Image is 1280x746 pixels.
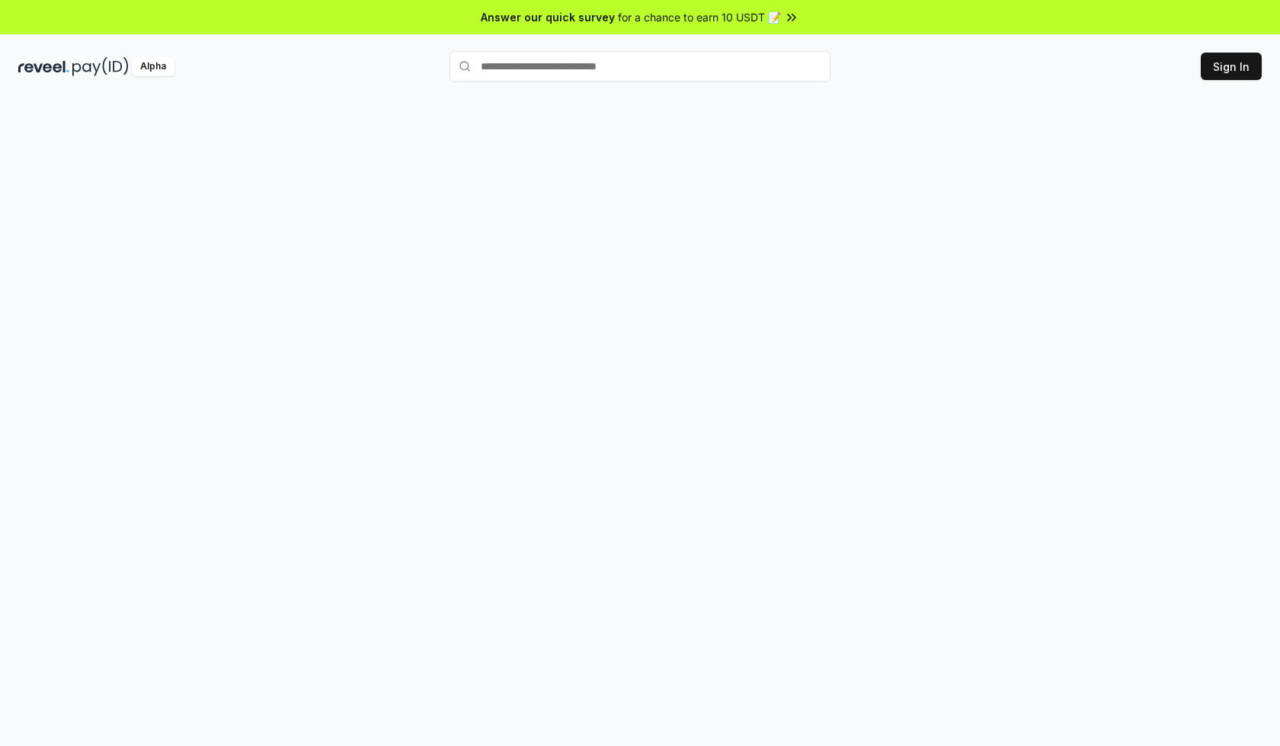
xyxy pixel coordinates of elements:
[618,9,781,25] span: for a chance to earn 10 USDT 📝
[18,57,69,76] img: reveel_dark
[1201,53,1262,80] button: Sign In
[132,57,174,76] div: Alpha
[72,57,129,76] img: pay_id
[481,9,615,25] span: Answer our quick survey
